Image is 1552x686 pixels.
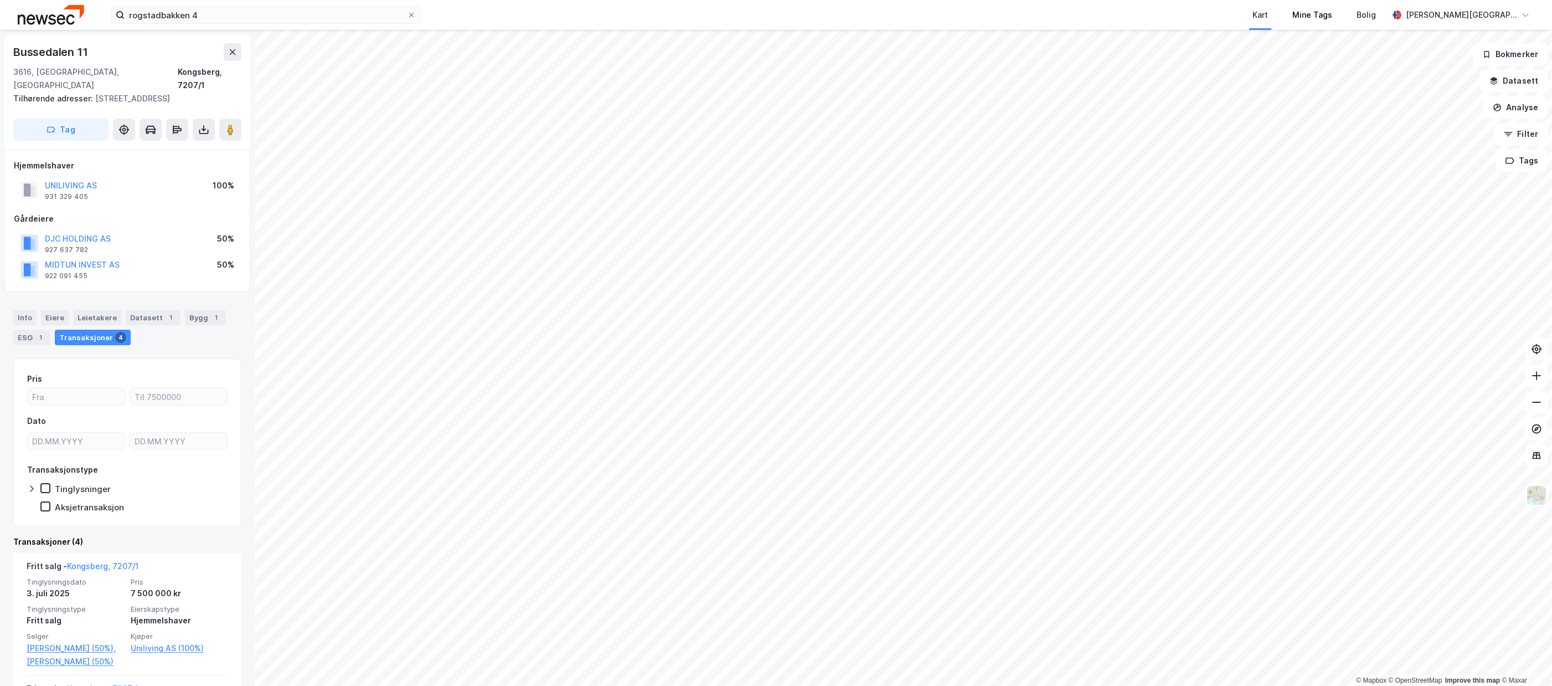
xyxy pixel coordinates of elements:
[45,272,87,280] div: 922 091 455
[165,312,176,323] div: 1
[14,159,241,172] div: Hjemmelshaver
[27,577,124,587] span: Tinglysningsdato
[1252,8,1268,22] div: Kart
[131,632,228,641] span: Kjøper
[28,388,125,405] input: Fra
[217,232,234,245] div: 50%
[13,310,37,325] div: Info
[1406,8,1517,22] div: [PERSON_NAME][GEOGRAPHIC_DATA]
[210,312,221,323] div: 1
[13,43,90,61] div: Bussedalen 11
[126,310,181,325] div: Datasett
[55,502,124,513] div: Aksjetransaksjon
[115,332,126,343] div: 4
[1445,677,1500,684] a: Improve this map
[217,258,234,272] div: 50%
[27,614,124,627] div: Fritt salg
[178,65,241,92] div: Kongsberg, 7207/1
[41,310,69,325] div: Eiere
[131,587,228,600] div: 7 500 000 kr
[1357,8,1376,22] div: Bolig
[131,605,228,614] span: Eierskapstype
[131,614,228,627] div: Hjemmelshaver
[27,372,42,386] div: Pris
[1497,633,1552,686] div: Kontrollprogram for chat
[27,605,124,614] span: Tinglysningstype
[55,484,111,494] div: Tinglysninger
[13,94,95,103] span: Tilhørende adresser:
[27,587,124,600] div: 3. juli 2025
[27,632,124,641] span: Selger
[1496,150,1548,172] button: Tags
[73,310,121,325] div: Leietakere
[14,212,241,226] div: Gårdeiere
[13,330,50,345] div: ESG
[13,119,109,141] button: Tag
[67,561,138,571] a: Kongsberg, 7207/1
[1483,96,1548,119] button: Analyse
[45,192,88,201] div: 931 329 405
[1494,123,1548,145] button: Filter
[27,414,46,428] div: Dato
[125,7,407,23] input: Søk på adresse, matrikkel, gårdeiere, leietakere eller personer
[1497,633,1552,686] iframe: Chat Widget
[185,310,226,325] div: Bygg
[27,642,124,655] a: [PERSON_NAME] (50%),
[27,655,124,668] a: [PERSON_NAME] (50%)
[131,642,228,655] a: Uniliving AS (100%)
[13,535,241,549] div: Transaksjoner (4)
[213,179,234,192] div: 100%
[1389,677,1442,684] a: OpenStreetMap
[1356,677,1386,684] a: Mapbox
[27,560,138,577] div: Fritt salg -
[28,433,125,449] input: DD.MM.YYYY
[13,65,178,92] div: 3616, [GEOGRAPHIC_DATA], [GEOGRAPHIC_DATA]
[55,330,131,345] div: Transaksjoner
[1526,485,1547,506] img: Z
[1480,70,1548,92] button: Datasett
[27,463,98,477] div: Transaksjonstype
[35,332,46,343] div: 1
[45,245,88,254] div: 927 637 782
[1473,43,1548,65] button: Bokmerker
[13,92,233,105] div: [STREET_ADDRESS]
[1292,8,1332,22] div: Mine Tags
[18,5,84,24] img: newsec-logo.f6e21ccffca1b3a03d2d.png
[130,388,227,405] input: Til 7500000
[130,433,227,449] input: DD.MM.YYYY
[131,577,228,587] span: Pris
